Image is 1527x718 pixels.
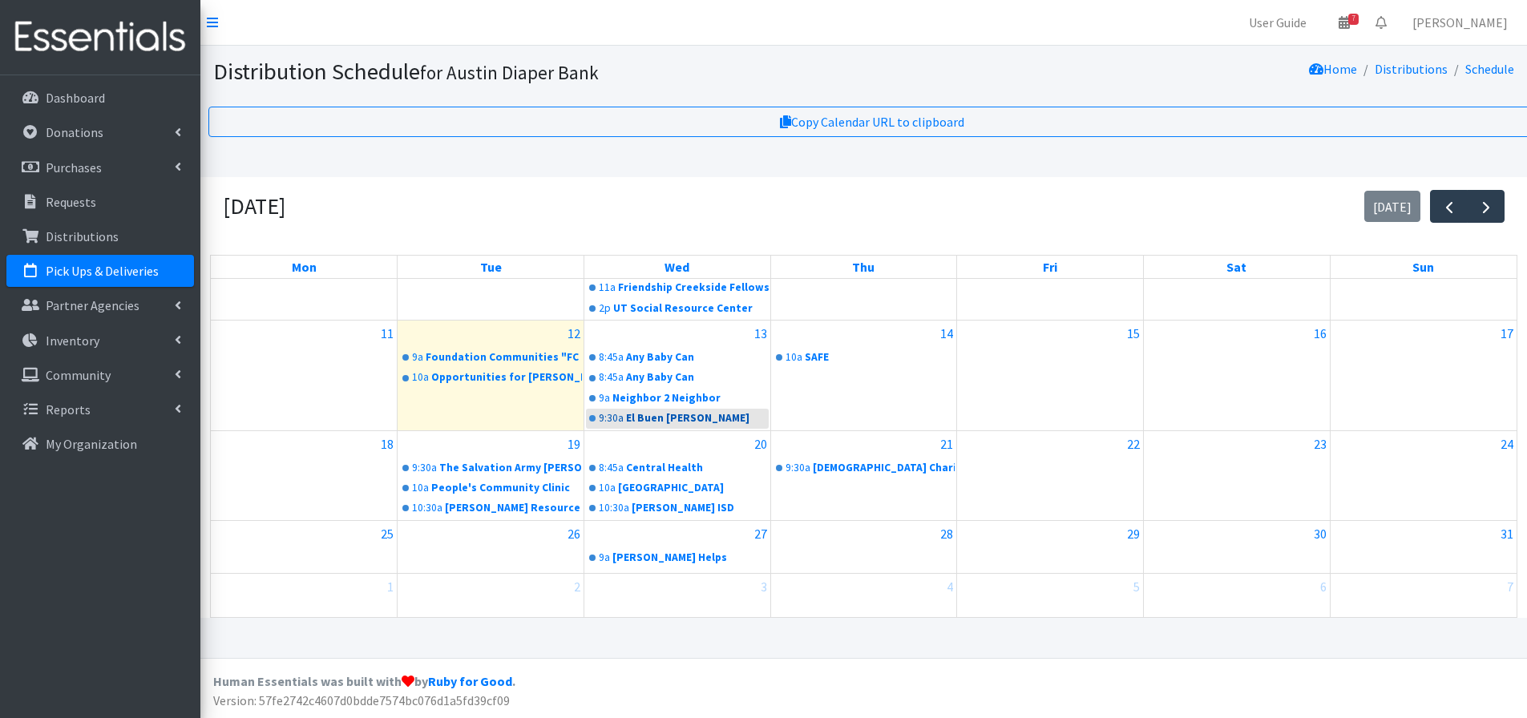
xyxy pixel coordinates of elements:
[586,368,769,387] a: 8:45aAny Baby Can
[6,186,194,218] a: Requests
[1497,521,1517,547] a: August 31, 2025
[599,550,610,566] div: 9a
[1409,256,1437,278] a: Sunday
[1497,321,1517,346] a: August 17, 2025
[586,348,769,367] a: 8:45aAny Baby Can
[770,320,957,430] td: August 14, 2025
[564,521,584,547] a: August 26, 2025
[46,333,99,349] p: Inventory
[477,256,505,278] a: Tuesday
[1330,430,1517,520] td: August 24, 2025
[957,573,1144,626] td: September 5, 2025
[378,521,397,547] a: August 25, 2025
[1223,256,1250,278] a: Saturday
[626,369,769,385] div: Any Baby Can
[1330,320,1517,430] td: August 17, 2025
[584,430,770,520] td: August 20, 2025
[1130,574,1143,599] a: September 5, 2025
[599,410,624,426] div: 9:30a
[1504,574,1517,599] a: September 7, 2025
[632,500,769,516] div: [PERSON_NAME] ISD
[770,573,957,626] td: September 4, 2025
[751,431,770,457] a: August 20, 2025
[431,480,582,496] div: People's Community Clinic
[1497,431,1517,457] a: August 24, 2025
[618,280,769,296] div: Friendship Creekside Fellowship
[599,349,624,365] div: 8:45a
[943,574,956,599] a: September 4, 2025
[1330,573,1517,626] td: September 7, 2025
[399,458,582,478] a: 9:30aThe Salvation Army [PERSON_NAME] Center
[6,289,194,321] a: Partner Agencies
[564,321,584,346] a: August 12, 2025
[445,500,582,516] div: [PERSON_NAME] Resource Center
[211,320,398,430] td: August 11, 2025
[1124,431,1143,457] a: August 22, 2025
[1236,6,1319,38] a: User Guide
[412,500,442,516] div: 10:30a
[1326,6,1363,38] a: 7
[6,10,194,64] img: HumanEssentials
[46,194,96,210] p: Requests
[6,325,194,357] a: Inventory
[757,574,770,599] a: September 3, 2025
[599,460,624,476] div: 8:45a
[770,520,957,573] td: August 28, 2025
[46,124,103,140] p: Donations
[618,480,769,496] div: [GEOGRAPHIC_DATA]
[1311,321,1330,346] a: August 16, 2025
[1144,573,1331,626] td: September 6, 2025
[384,574,397,599] a: September 1, 2025
[412,349,423,365] div: 9a
[1400,6,1521,38] a: [PERSON_NAME]
[564,431,584,457] a: August 19, 2025
[1144,430,1331,520] td: August 23, 2025
[1124,321,1143,346] a: August 15, 2025
[599,301,611,317] div: 2p
[1309,61,1357,77] a: Home
[571,574,584,599] a: September 2, 2025
[586,299,769,318] a: 2pUT Social Resource Center
[1311,521,1330,547] a: August 30, 2025
[586,498,769,518] a: 10:30a[PERSON_NAME] ISD
[1144,320,1331,430] td: August 16, 2025
[584,520,770,573] td: August 27, 2025
[211,430,398,520] td: August 18, 2025
[6,255,194,287] a: Pick Ups & Deliveries
[412,369,429,385] div: 10a
[586,389,769,408] a: 9aNeighbor 2 Neighbor
[213,673,515,689] strong: Human Essentials was built with by .
[398,573,584,626] td: September 2, 2025
[412,480,429,496] div: 10a
[612,390,769,406] div: Neighbor 2 Neighbor
[1430,190,1468,223] button: Previous month
[1348,14,1359,25] span: 7
[426,349,582,365] div: Foundation Communities "FC CHI"
[1375,61,1448,77] a: Distributions
[957,430,1144,520] td: August 22, 2025
[6,116,194,148] a: Donations
[420,61,599,84] small: for Austin Diaper Bank
[398,320,584,430] td: August 12, 2025
[937,521,956,547] a: August 28, 2025
[786,460,810,476] div: 9:30a
[1144,520,1331,573] td: August 30, 2025
[412,460,437,476] div: 9:30a
[626,410,769,426] div: El Buen [PERSON_NAME]
[6,151,194,184] a: Purchases
[1317,574,1330,599] a: September 6, 2025
[399,368,582,387] a: 10aOpportunities for [PERSON_NAME] and Burnet Counties
[586,548,769,567] a: 9a[PERSON_NAME] Helps
[773,458,955,478] a: 9:30a[DEMOGRAPHIC_DATA] Charities of [GEOGRAPHIC_DATA][US_STATE]
[1467,190,1505,223] button: Next month
[6,359,194,391] a: Community
[6,220,194,252] a: Distributions
[1040,256,1060,278] a: Friday
[957,520,1144,573] td: August 29, 2025
[599,369,624,385] div: 8:45a
[584,320,770,430] td: August 13, 2025
[211,520,398,573] td: August 25, 2025
[398,520,584,573] td: August 26, 2025
[399,498,582,518] a: 10:30a[PERSON_NAME] Resource Center
[584,573,770,626] td: September 3, 2025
